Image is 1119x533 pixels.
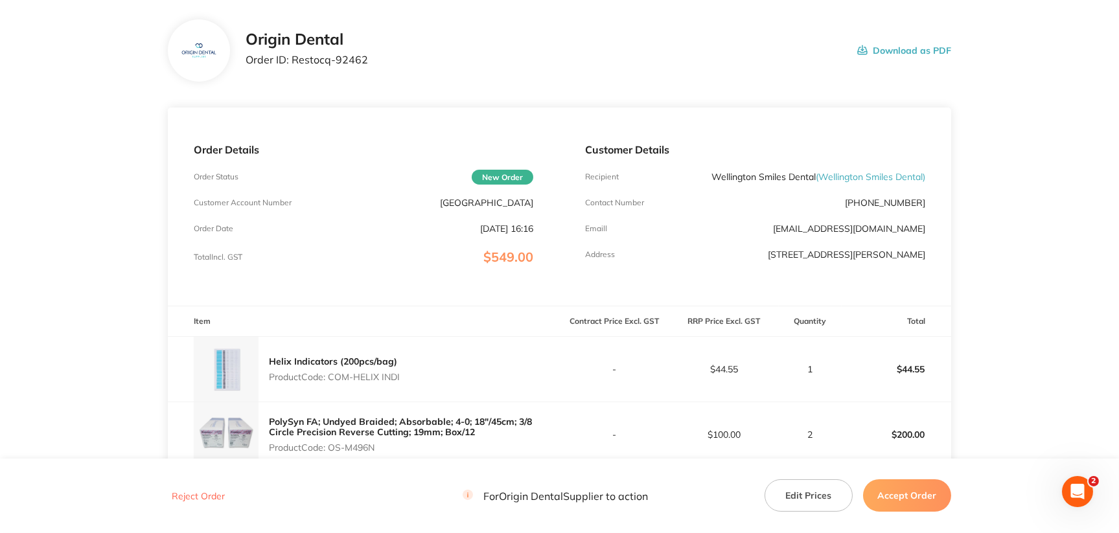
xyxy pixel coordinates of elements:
button: Reject Order [168,490,229,502]
span: 2 [1089,476,1099,486]
h2: Origin Dental [246,30,368,49]
p: [STREET_ADDRESS][PERSON_NAME] [768,249,925,260]
th: RRP Price Excl. GST [669,306,779,337]
p: For Origin Dental Supplier to action [463,490,648,502]
p: Order Status [194,172,238,181]
p: Order Date [194,224,233,233]
img: YzF0MTI4NA [178,30,220,72]
span: New Order [472,170,533,185]
p: - [560,364,668,374]
a: PolySyn FA; Undyed Braided; Absorbable; 4-0; 18″/45cm; 3/8 Circle Precision Reverse Cutting; 19mm... [269,416,532,438]
p: $44.55 [842,354,951,385]
p: [DATE] 16:16 [480,223,533,234]
p: $100.00 [670,429,778,440]
span: $549.00 [483,249,533,265]
p: 1 [779,364,841,374]
p: $44.55 [670,364,778,374]
p: [GEOGRAPHIC_DATA] [440,198,533,208]
button: Edit Prices [765,479,853,512]
p: 2 [779,429,841,440]
p: $200.00 [842,419,951,450]
img: eDh5MTBsbw [194,337,259,402]
p: Customer Account Number [194,198,292,207]
p: Total Incl. GST [194,253,242,262]
p: Recipient [585,172,619,181]
p: - [560,429,668,440]
p: Emaill [585,224,607,233]
span: ( Wellington Smiles Dental ) [816,171,925,183]
img: cHFjZ2pkdg [194,402,259,467]
iframe: Intercom live chat [1062,476,1093,507]
th: Item [168,306,559,337]
p: Wellington Smiles Dental [711,172,925,182]
th: Total [842,306,951,337]
button: Download as PDF [857,30,951,71]
p: Product Code: OS-M496N [269,442,559,453]
a: Helix Indicators (200pcs/bag) [269,356,397,367]
p: Customer Details [585,144,925,155]
button: Accept Order [863,479,951,512]
p: Contact Number [585,198,644,207]
p: Address [585,250,615,259]
p: [PHONE_NUMBER] [845,198,925,208]
p: Order ID: Restocq- 92462 [246,54,368,65]
p: Product Code: COM-HELIX INDI [269,372,400,382]
p: Order Details [194,144,533,155]
a: [EMAIL_ADDRESS][DOMAIN_NAME] [773,223,925,234]
th: Contract Price Excl. GST [559,306,669,337]
th: Quantity [779,306,842,337]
